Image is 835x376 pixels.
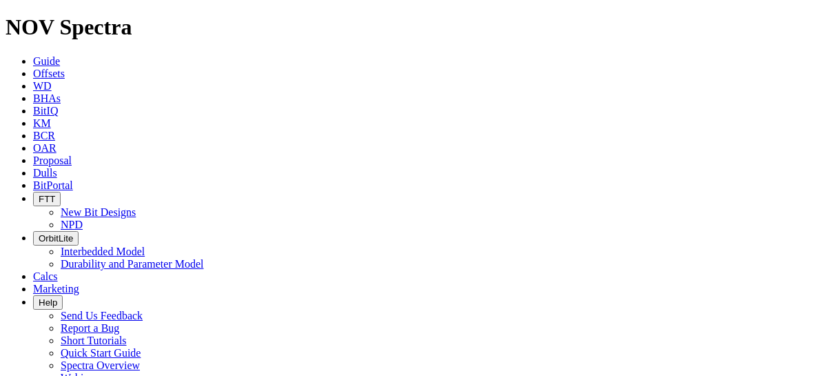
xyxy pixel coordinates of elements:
[33,295,63,310] button: Help
[61,359,140,371] a: Spectra Overview
[61,335,127,346] a: Short Tutorials
[33,142,56,154] a: OAR
[33,231,79,246] button: OrbitLite
[33,130,55,141] a: BCR
[39,297,57,308] span: Help
[33,92,61,104] a: BHAs
[33,283,79,295] a: Marketing
[33,155,72,166] a: Proposal
[33,117,51,129] a: KM
[33,55,60,67] a: Guide
[39,194,55,204] span: FTT
[33,105,58,117] a: BitIQ
[61,206,136,218] a: New Bit Designs
[33,167,57,179] a: Dulls
[61,246,145,257] a: Interbedded Model
[61,322,119,334] a: Report a Bug
[6,14,829,40] h1: NOV Spectra
[61,310,143,321] a: Send Us Feedback
[33,80,52,92] a: WD
[61,347,141,359] a: Quick Start Guide
[33,192,61,206] button: FTT
[33,179,73,191] a: BitPortal
[33,68,65,79] a: Offsets
[61,219,83,230] a: NPD
[39,233,73,244] span: OrbitLite
[33,270,58,282] a: Calcs
[61,258,204,270] a: Durability and Parameter Model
